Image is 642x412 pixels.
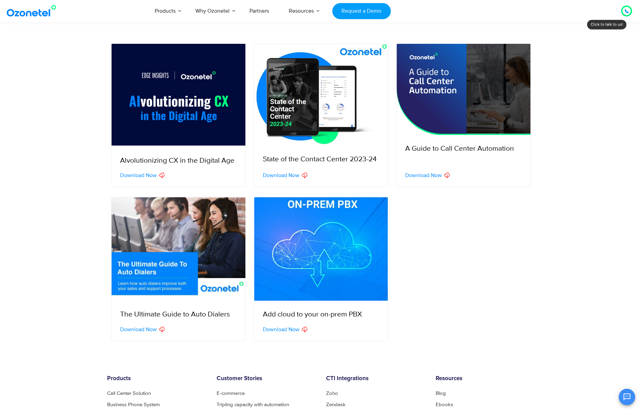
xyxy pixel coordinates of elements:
a: Call Center Solution [107,391,151,396]
p: A Guide to Call Center Automation [405,143,522,154]
a: Download Now [263,327,307,332]
a: Zendesk [326,402,346,407]
h6: Customer Stories [217,375,316,382]
a: Download Now [263,173,307,178]
a: Request a Demo [332,3,391,19]
a: Blog [436,391,446,396]
span: Download Now [263,327,299,332]
span: Download Now [120,327,157,332]
p: Add cloud to your on-prem PBX [263,309,380,320]
a: Tripling capacity with automation [217,402,289,407]
p: The Ultimate Guide to Auto Dialers [120,309,237,320]
button: Open chat [619,389,635,405]
p: State of the Contact Center 2023-24 [263,154,380,165]
a: Business Phone System [107,402,160,407]
a: Download Now [120,173,165,178]
a: Download Now [405,173,450,178]
a: Zoho [326,391,338,396]
p: Alvolutionizing CX in the Digital Age [120,155,237,166]
span: Download Now [263,173,299,178]
h6: Products [107,375,206,382]
h6: Resources [436,375,535,382]
a: Ebooks [436,402,453,407]
a: E-commerce [217,391,245,396]
span: Download Now [405,173,442,178]
h6: CTI Integrations [326,375,425,382]
a: Download Now [120,327,165,332]
span: Download Now [120,173,157,178]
